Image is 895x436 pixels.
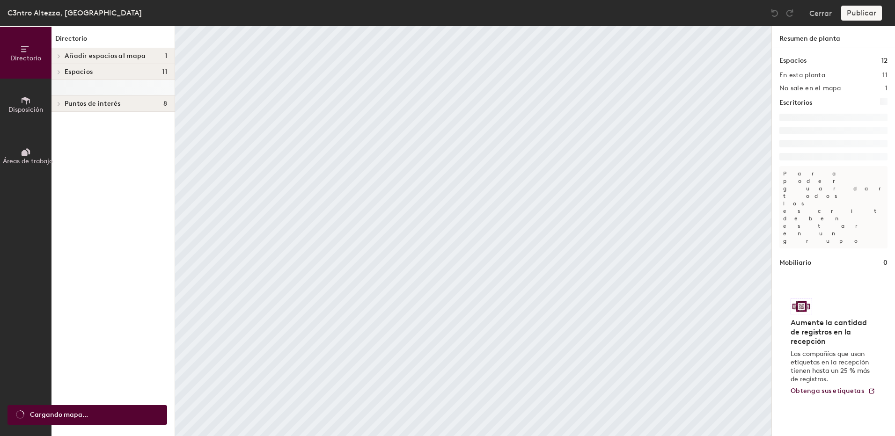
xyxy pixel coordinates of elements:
p: Para poder guardar, todos los escritorios deben estar en un grupo [779,166,888,248]
a: Obtenga sus etiquetas [791,387,875,395]
span: Puntos de interés [65,100,121,108]
h1: Directorio [51,34,175,48]
div: C3ntro Altezza, [GEOGRAPHIC_DATA] [7,7,142,19]
span: Cargando mapa... [30,410,88,420]
span: Espacios [65,68,93,76]
h1: Escritorios [779,98,812,108]
span: Áreas de trabajo [3,157,53,165]
span: Obtenga sus etiquetas [791,387,864,395]
h1: Espacios [779,56,807,66]
h1: 0 [883,258,888,268]
h2: En esta planta [779,72,825,79]
button: Cerrar [809,6,832,21]
h1: Resumen de planta [772,26,895,48]
span: 8 [163,100,167,108]
span: Añadir espacios al mapa [65,52,146,60]
h1: 12 [881,56,888,66]
h1: Mobiliario [779,258,811,268]
p: Las compañías que usan etiquetas en la recepción tienen hasta un 25 % más de registros. [791,350,871,384]
h2: No sale en el mapa [779,85,841,92]
img: Logotipo de etiqueta [791,298,812,314]
canvas: Map [175,26,771,436]
span: 1 [165,52,167,60]
span: 11 [162,68,167,76]
img: Undo [770,8,779,18]
span: Directorio [10,54,41,62]
h4: Aumente la cantidad de registros en la recepción [791,318,871,346]
h2: 1 [885,85,888,92]
span: Disposición [8,106,43,114]
img: Redo [785,8,794,18]
h2: 11 [882,72,888,79]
